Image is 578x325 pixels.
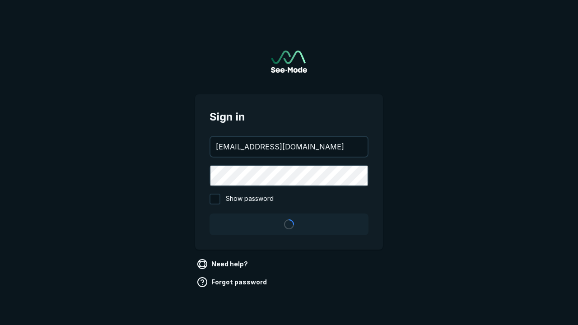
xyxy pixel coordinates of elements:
span: Sign in [210,109,368,125]
a: Need help? [195,257,252,271]
img: See-Mode Logo [271,51,307,73]
a: Go to sign in [271,51,307,73]
a: Forgot password [195,275,270,289]
span: Show password [226,194,274,204]
input: your@email.com [210,137,368,157]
